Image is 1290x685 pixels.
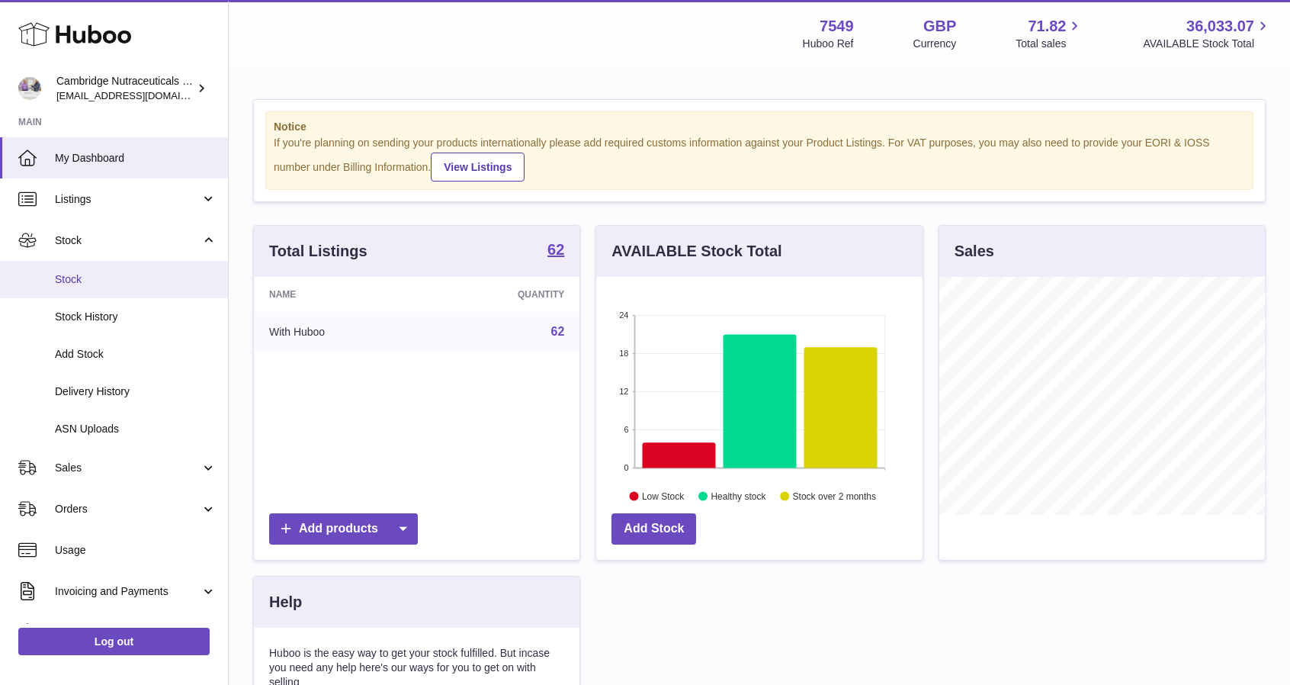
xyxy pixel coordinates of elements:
text: 24 [620,310,629,320]
text: 12 [620,387,629,396]
span: My Dashboard [55,151,217,166]
text: 6 [624,425,629,434]
strong: 7549 [820,16,854,37]
img: qvc@camnutra.com [18,77,41,100]
span: Listings [55,192,201,207]
a: View Listings [431,153,525,182]
text: Stock over 2 months [793,490,876,501]
text: 0 [624,463,629,472]
div: Cambridge Nutraceuticals Ltd [56,74,194,103]
span: Total sales [1016,37,1083,51]
div: If you're planning on sending your products internationally please add required customs informati... [274,136,1245,182]
td: With Huboo [254,312,425,352]
a: 62 [551,325,565,338]
h3: Total Listings [269,241,367,262]
text: Healthy stock [711,490,767,501]
span: Invoicing and Payments [55,584,201,599]
span: Stock [55,272,217,287]
span: Stock [55,233,201,248]
span: Add Stock [55,347,217,362]
div: Currency [913,37,957,51]
strong: Notice [274,120,1245,134]
h3: AVAILABLE Stock Total [611,241,781,262]
a: Add Stock [611,513,696,545]
a: Log out [18,628,210,655]
a: 71.82 Total sales [1016,16,1083,51]
span: Delivery History [55,384,217,399]
span: Orders [55,502,201,516]
span: 36,033.07 [1186,16,1254,37]
span: Usage [55,543,217,558]
strong: GBP [923,16,956,37]
span: 71.82 [1028,16,1066,37]
span: AVAILABLE Stock Total [1143,37,1272,51]
span: [EMAIL_ADDRESS][DOMAIN_NAME] [56,89,224,101]
th: Name [254,277,425,312]
a: 62 [547,242,564,260]
a: 36,033.07 AVAILABLE Stock Total [1143,16,1272,51]
th: Quantity [425,277,579,312]
h3: Sales [955,241,994,262]
strong: 62 [547,242,564,257]
span: Stock History [55,310,217,324]
span: ASN Uploads [55,422,217,436]
span: Sales [55,461,201,475]
text: Low Stock [642,490,685,501]
h3: Help [269,592,302,613]
text: 18 [620,349,629,358]
div: Huboo Ref [803,37,854,51]
a: Add products [269,513,418,545]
